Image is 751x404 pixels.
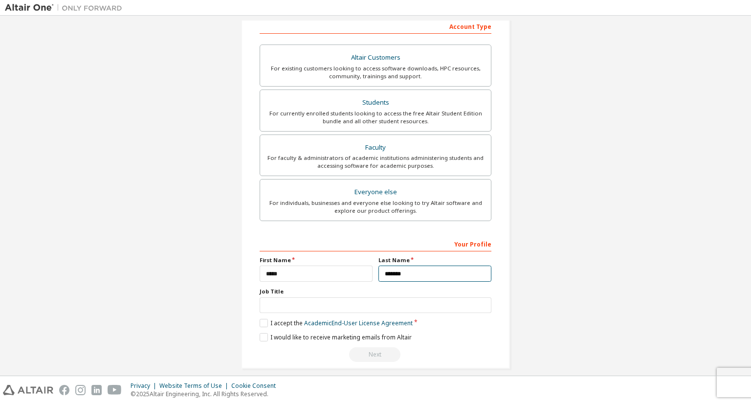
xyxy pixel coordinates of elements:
[260,236,491,251] div: Your Profile
[3,385,53,395] img: altair_logo.svg
[260,288,491,295] label: Job Title
[59,385,69,395] img: facebook.svg
[378,256,491,264] label: Last Name
[131,390,282,398] p: © 2025 Altair Engineering, Inc. All Rights Reserved.
[131,382,159,390] div: Privacy
[5,3,127,13] img: Altair One
[231,382,282,390] div: Cookie Consent
[266,141,485,155] div: Faculty
[266,185,485,199] div: Everyone else
[260,319,413,327] label: I accept the
[266,110,485,125] div: For currently enrolled students looking to access the free Altair Student Edition bundle and all ...
[266,154,485,170] div: For faculty & administrators of academic institutions administering students and accessing softwa...
[260,18,491,34] div: Account Type
[304,319,413,327] a: Academic End-User License Agreement
[75,385,86,395] img: instagram.svg
[159,382,231,390] div: Website Terms of Use
[260,256,373,264] label: First Name
[108,385,122,395] img: youtube.svg
[266,199,485,215] div: For individuals, businesses and everyone else looking to try Altair software and explore our prod...
[260,347,491,362] div: Read and acccept EULA to continue
[91,385,102,395] img: linkedin.svg
[266,96,485,110] div: Students
[266,65,485,80] div: For existing customers looking to access software downloads, HPC resources, community, trainings ...
[260,333,412,341] label: I would like to receive marketing emails from Altair
[266,51,485,65] div: Altair Customers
